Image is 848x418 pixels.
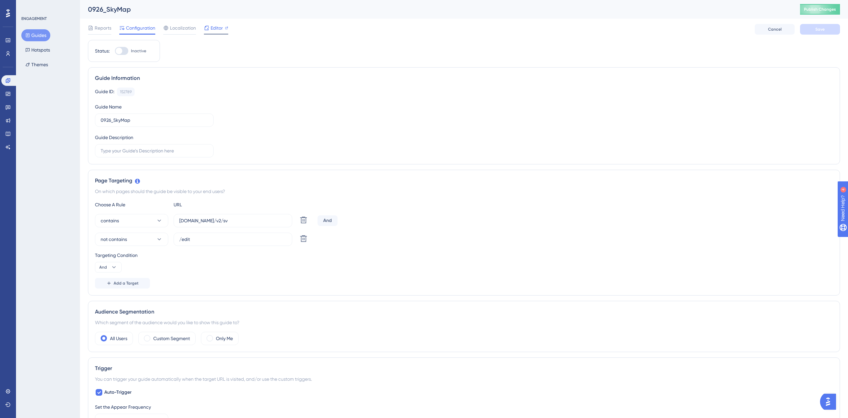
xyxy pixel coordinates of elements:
[46,3,48,9] div: 4
[21,59,52,71] button: Themes
[21,16,47,21] div: ENGAGEMENT
[95,375,833,383] div: You can trigger your guide automatically when the target URL is visited, and/or use the custom tr...
[174,201,247,209] div: URL
[216,334,233,342] label: Only Me
[95,24,111,32] span: Reports
[21,29,50,41] button: Guides
[16,2,42,10] span: Need Help?
[101,116,208,124] input: Type your Guide’s Name here
[820,392,840,412] iframe: UserGuiding AI Assistant Launcher
[95,187,833,195] div: On which pages should the guide be visible to your end users?
[755,24,795,35] button: Cancel
[101,147,208,154] input: Type your Guide’s Description here
[131,48,146,54] span: Inactive
[95,47,110,55] div: Status:
[153,334,190,342] label: Custom Segment
[114,281,139,286] span: Add a Target
[95,214,168,227] button: contains
[768,27,782,32] span: Cancel
[110,334,127,342] label: All Users
[104,388,132,396] span: Auto-Trigger
[815,27,825,32] span: Save
[170,24,196,32] span: Localization
[95,88,114,96] div: Guide ID:
[95,308,833,316] div: Audience Segmentation
[95,262,122,273] button: And
[95,103,122,111] div: Guide Name
[95,133,133,141] div: Guide Description
[126,24,155,32] span: Configuration
[88,5,783,14] div: 0926_SkyMap
[179,236,287,243] input: yourwebsite.com/path
[21,44,54,56] button: Hotspots
[99,265,107,270] span: And
[101,217,119,225] span: contains
[101,235,127,243] span: not contains
[179,217,287,224] input: yourwebsite.com/path
[95,318,833,326] div: Which segment of the audience would you like to show this guide to?
[120,89,132,95] div: 152789
[95,74,833,82] div: Guide Information
[804,7,836,12] span: Publish Changes
[95,177,833,185] div: Page Targeting
[211,24,223,32] span: Editor
[318,215,338,226] div: And
[95,364,833,372] div: Trigger
[95,403,833,411] div: Set the Appear Frequency
[95,278,150,289] button: Add a Target
[800,24,840,35] button: Save
[95,201,168,209] div: Choose A Rule
[800,4,840,15] button: Publish Changes
[95,251,833,259] div: Targeting Condition
[95,233,168,246] button: not contains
